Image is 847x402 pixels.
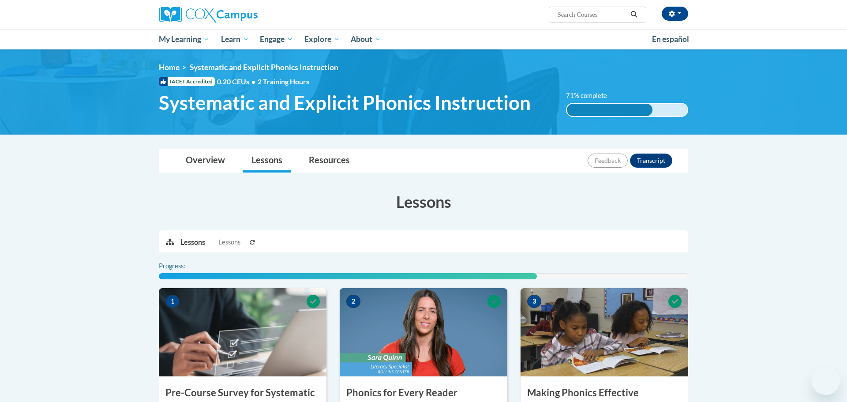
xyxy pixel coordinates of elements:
[260,34,293,45] span: Engage
[627,9,641,20] button: Search
[159,7,258,23] img: Cox Campus
[177,149,234,173] a: Overview
[557,9,627,20] input: Search Courses
[190,63,338,72] span: Systematic and Explicit Phonics Instruction
[812,367,840,395] iframe: Button to launch messaging window
[218,237,240,247] span: Lessons
[159,288,326,376] img: Course Image
[521,386,688,400] h3: Making Phonics Effective
[215,29,255,49] a: Learn
[521,288,688,376] img: Course Image
[159,34,210,45] span: My Learning
[630,154,672,168] button: Transcript
[159,63,180,72] a: Home
[159,261,210,271] label: Progress:
[153,29,215,49] a: My Learning
[165,295,180,308] span: 1
[652,34,689,44] span: En español
[646,30,695,49] a: En español
[351,34,381,45] span: About
[159,77,215,86] span: IACET Accredited
[159,191,688,213] h3: Lessons
[243,149,291,173] a: Lessons
[346,295,360,308] span: 2
[300,149,359,173] a: Resources
[527,295,541,308] span: 3
[567,104,652,116] div: 71% complete
[304,34,340,45] span: Explore
[340,288,507,376] img: Course Image
[299,29,345,49] a: Explore
[159,7,326,23] a: Cox Campus
[221,34,249,45] span: Learn
[180,237,205,247] p: Lessons
[217,77,258,86] span: 0.20 CEUs
[258,77,309,86] span: 2 Training Hours
[251,77,255,86] span: •
[340,386,507,400] h3: Phonics for Every Reader
[254,29,299,49] a: Engage
[588,154,628,168] button: Feedback
[146,29,701,49] div: Main menu
[345,29,387,49] a: About
[159,91,531,114] span: Systematic and Explicit Phonics Instruction
[566,91,617,101] label: 71% complete
[662,7,688,21] button: Account Settings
